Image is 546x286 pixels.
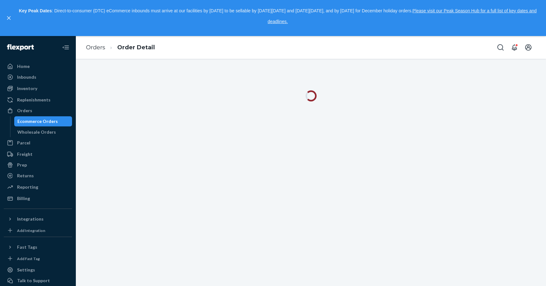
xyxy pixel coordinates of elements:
[14,116,72,126] a: Ecommerce Orders
[4,149,72,159] a: Freight
[19,8,52,13] strong: Key Peak Dates
[4,265,72,275] a: Settings
[17,256,40,261] div: Add Fast Tag
[17,184,38,190] div: Reporting
[4,193,72,204] a: Billing
[81,38,160,57] ol: breadcrumbs
[7,44,34,51] img: Flexport logo
[17,74,36,80] div: Inbounds
[4,106,72,116] a: Orders
[17,195,30,202] div: Billing
[494,41,507,54] button: Open Search Box
[4,72,72,82] a: Inbounds
[17,151,33,157] div: Freight
[4,61,72,71] a: Home
[4,255,72,262] a: Add Fast Tag
[17,162,27,168] div: Prep
[4,160,72,170] a: Prep
[17,129,56,135] div: Wholesale Orders
[59,41,72,54] button: Close Navigation
[6,15,12,21] button: close,
[17,244,37,250] div: Fast Tags
[508,41,521,54] button: Open notifications
[4,95,72,105] a: Replenishments
[17,173,34,179] div: Returns
[4,171,72,181] a: Returns
[17,277,50,284] div: Talk to Support
[17,118,58,125] div: Ecommerce Orders
[4,242,72,252] button: Fast Tags
[17,216,44,222] div: Integrations
[4,83,72,94] a: Inventory
[4,182,72,192] a: Reporting
[4,276,72,286] a: Talk to Support
[268,8,537,24] a: Please visit our Peak Season Hub for a full list of key dates and deadlines.
[522,41,535,54] button: Open account menu
[17,63,30,70] div: Home
[17,228,45,233] div: Add Integration
[4,227,72,234] a: Add Integration
[117,44,155,51] a: Order Detail
[4,214,72,224] button: Integrations
[17,107,32,114] div: Orders
[17,140,30,146] div: Parcel
[86,44,105,51] a: Orders
[15,6,540,27] p: : Direct-to-consumer (DTC) eCommerce inbounds must arrive at our facilities by [DATE] to be sella...
[4,138,72,148] a: Parcel
[17,97,51,103] div: Replenishments
[17,267,35,273] div: Settings
[14,127,72,137] a: Wholesale Orders
[17,85,37,92] div: Inventory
